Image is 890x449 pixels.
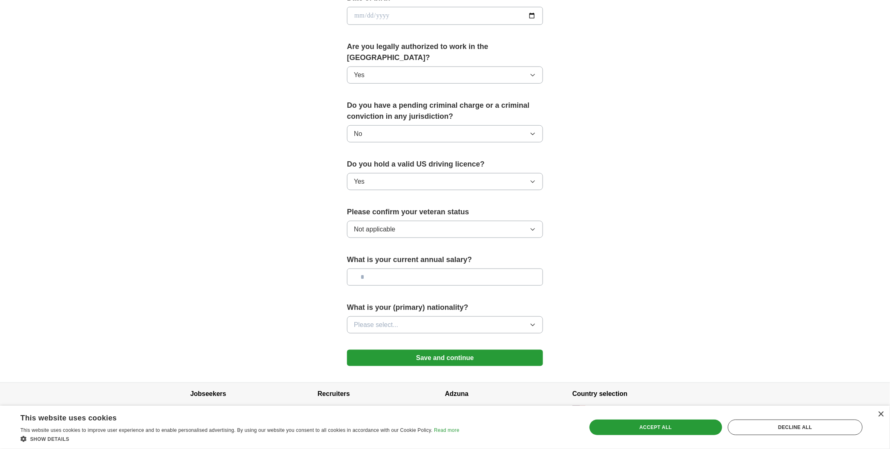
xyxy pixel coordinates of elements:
[590,420,722,435] div: Accept all
[347,316,543,333] button: Please select...
[728,420,863,435] div: Decline all
[347,159,543,170] label: Do you hold a valid US driving licence?
[347,125,543,142] button: No
[347,302,543,313] label: What is your (primary) nationality?
[30,436,69,442] span: Show details
[347,254,543,265] label: What is your current annual salary?
[20,435,459,443] div: Show details
[354,320,398,330] span: Please select...
[572,383,700,406] h4: Country selection
[354,129,362,139] span: No
[20,411,439,423] div: This website uses cookies
[20,427,433,433] span: This website uses cookies to improve user experience and to enable personalised advertising. By u...
[354,70,365,80] span: Yes
[347,173,543,190] button: Yes
[347,67,543,84] button: Yes
[347,207,543,218] label: Please confirm your veteran status
[347,41,543,63] label: Are you legally authorized to work in the [GEOGRAPHIC_DATA]?
[434,427,459,433] a: Read more, opens a new window
[354,177,365,187] span: Yes
[347,100,543,122] label: Do you have a pending criminal charge or a criminal conviction in any jurisdiction?
[354,224,395,234] span: Not applicable
[878,411,884,418] div: Close
[347,221,543,238] button: Not applicable
[347,350,543,366] button: Save and continue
